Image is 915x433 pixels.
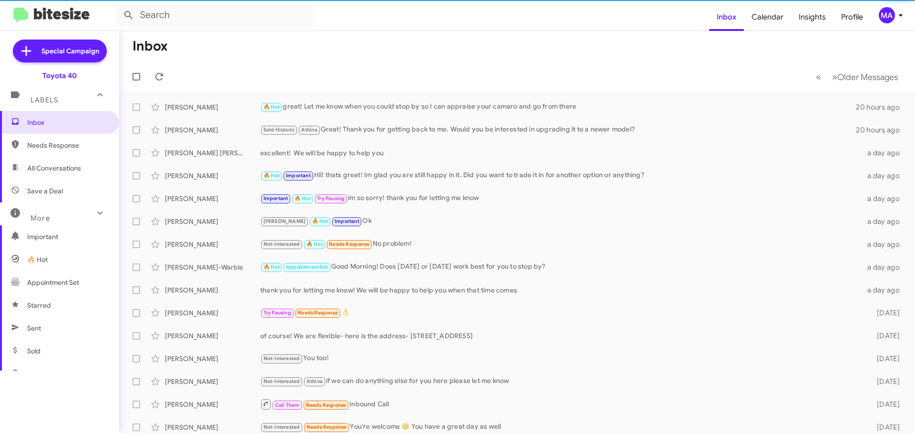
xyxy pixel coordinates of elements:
[264,424,300,430] span: Not-Interested
[264,378,300,384] span: Not-Interested
[856,102,907,112] div: 20 hours ago
[260,398,862,410] div: Inbound Call
[27,346,41,356] span: Sold
[301,127,317,133] span: Athina
[264,355,300,362] span: Not-Interested
[862,217,907,226] div: a day ago
[862,194,907,203] div: a day ago
[306,402,346,408] span: Needs Response
[132,39,168,54] h1: Inbox
[260,307,862,318] div: 👌
[306,424,347,430] span: Needs Response
[286,172,311,179] span: Important
[27,255,48,264] span: 🔥 Hot
[329,241,369,247] span: Needs Response
[862,285,907,295] div: a day ago
[879,7,895,23] div: MA
[27,323,41,333] span: Sent
[264,104,280,110] span: 🔥 Hot
[317,195,345,201] span: Try Pausing
[260,101,856,112] div: great! Let me know when you could stop by so I can appraise your camaro and go from there
[811,67,904,87] nav: Page navigation example
[165,331,260,341] div: [PERSON_NAME]
[862,354,907,363] div: [DATE]
[306,241,323,247] span: 🔥 Hot
[165,308,260,318] div: [PERSON_NAME]
[260,193,862,204] div: im so sorry! thank you for letting me know
[165,148,260,158] div: [PERSON_NAME] [PERSON_NAME]
[260,422,862,433] div: You're welcome 😊 You have a great day as well
[260,148,862,158] div: excellent! We will be happy to help you
[295,195,311,201] span: 🔥 Hot
[260,331,862,341] div: of course! We are flexible- here is the address- [STREET_ADDRESS]
[837,72,898,82] span: Older Messages
[862,400,907,409] div: [DATE]
[709,3,744,31] a: Inbox
[260,376,862,387] div: if we can do anything else for you here please let me know
[264,195,288,201] span: Important
[264,218,306,224] span: [PERSON_NAME]
[115,4,315,27] input: Search
[41,46,99,56] span: Special Campaign
[165,285,260,295] div: [PERSON_NAME]
[810,67,827,87] button: Previous
[165,102,260,112] div: [PERSON_NAME]
[862,331,907,341] div: [DATE]
[165,354,260,363] div: [PERSON_NAME]
[27,232,108,242] span: Important
[30,214,50,222] span: More
[862,423,907,432] div: [DATE]
[260,353,862,364] div: You too!
[791,3,834,31] a: Insights
[264,127,295,133] span: Sold Historic
[27,369,78,379] span: Sold Responded
[30,96,58,104] span: Labels
[862,240,907,249] div: a day ago
[165,125,260,135] div: [PERSON_NAME]
[27,141,108,150] span: Needs Response
[165,240,260,249] div: [PERSON_NAME]
[42,71,77,81] div: Toyota 40
[297,310,338,316] span: Needs Response
[165,262,260,272] div: [PERSON_NAME]-Warble
[834,3,871,31] a: Profile
[312,218,328,224] span: 🔥 Hot
[260,239,862,250] div: No problem!
[165,171,260,181] div: [PERSON_NAME]
[264,264,280,270] span: 🔥 Hot
[260,170,862,181] div: Hii! thats great! Im glad you are still happy in it. Did you want to trade it in for another opti...
[13,40,107,62] a: Special Campaign
[260,262,862,272] div: Good Morning! Does [DATE] or [DATE] work best for you to stop by?
[264,310,291,316] span: Try Pausing
[306,378,323,384] span: Athina
[826,67,904,87] button: Next
[871,7,905,23] button: MA
[165,217,260,226] div: [PERSON_NAME]
[264,172,280,179] span: 🔥 Hot
[165,400,260,409] div: [PERSON_NAME]
[275,402,300,408] span: Call Them
[165,194,260,203] div: [PERSON_NAME]
[862,377,907,386] div: [DATE]
[260,124,856,135] div: Great! Thank you for getting back to me. Would you be interested in upgrading it to a newer model?
[27,118,108,127] span: Inbox
[816,71,821,83] span: «
[744,3,791,31] a: Calendar
[260,285,862,295] div: thank you for letting me know! We will be happy to help you when that time comes
[27,163,81,173] span: All Conversations
[165,377,260,386] div: [PERSON_NAME]
[27,278,79,287] span: Appointment Set
[264,241,300,247] span: Not-Interested
[335,218,359,224] span: Important
[286,264,328,270] span: Appointment Set
[260,216,862,227] div: Ok
[862,262,907,272] div: a day ago
[862,148,907,158] div: a day ago
[862,308,907,318] div: [DATE]
[27,301,51,310] span: Starred
[856,125,907,135] div: 20 hours ago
